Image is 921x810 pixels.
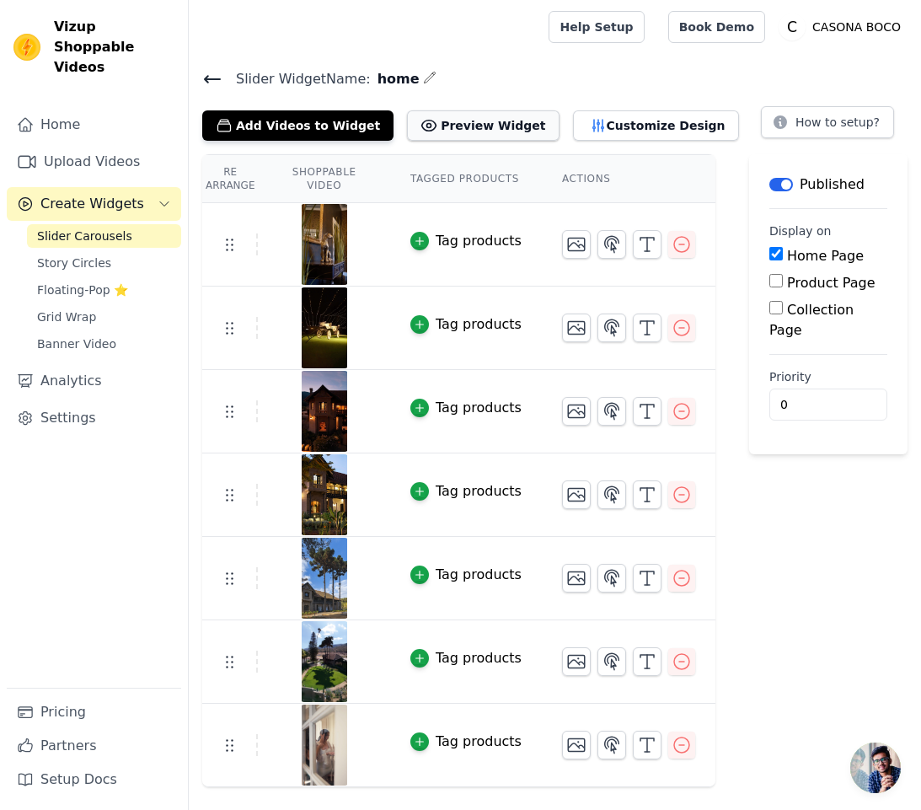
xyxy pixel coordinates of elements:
div: Tag products [436,398,522,418]
button: Change Thumbnail [562,731,591,759]
a: Slider Carousels [27,224,181,248]
button: Change Thumbnail [562,230,591,259]
th: Tagged Products [390,155,542,203]
a: Help Setup [549,11,644,43]
p: CASONA BOCO [806,12,908,42]
img: reel-preview-c1dnwa-mr.myshopify.com-3644287419851900742_59087138869.jpeg [301,621,348,702]
label: Home Page [787,248,864,264]
span: Vizup Shoppable Videos [54,17,174,78]
button: Change Thumbnail [562,647,591,676]
th: Shoppable Video [258,155,389,203]
a: Floating-Pop ⭐ [27,278,181,302]
button: Tag products [410,732,522,752]
a: Home [7,108,181,142]
button: Tag products [410,481,522,502]
button: Tag products [410,648,522,668]
button: Tag products [410,231,522,251]
img: vizup-images-b28e.jpg [301,538,348,619]
a: Banner Video [27,332,181,356]
button: Tag products [410,565,522,585]
text: C [787,19,797,35]
button: How to setup? [761,106,894,138]
button: Customize Design [573,110,739,141]
button: Tag products [410,314,522,335]
button: Change Thumbnail [562,480,591,509]
span: Grid Wrap [37,308,96,325]
div: Edit Name [423,67,436,90]
span: Slider Widget Name: [222,69,371,89]
button: Add Videos to Widget [202,110,394,141]
label: Collection Page [769,302,854,338]
img: vizup-images-505f.jpg [301,204,348,285]
a: Partners [7,729,181,763]
span: Floating-Pop ⭐ [37,282,128,298]
a: Story Circles [27,251,181,275]
a: How to setup? [761,118,894,134]
span: home [371,69,420,89]
span: Slider Carousels [37,228,132,244]
button: Change Thumbnail [562,564,591,593]
th: Re Arrange [202,155,258,203]
a: Pricing [7,695,181,729]
a: Grid Wrap [27,305,181,329]
label: Product Page [787,275,875,291]
th: Actions [542,155,715,203]
div: Tag products [436,732,522,752]
img: Vizup [13,34,40,61]
span: Banner Video [37,335,116,352]
a: Upload Videos [7,145,181,179]
div: Tag products [436,314,522,335]
button: Preview Widget [407,110,559,141]
div: Tag products [436,565,522,585]
div: Tag products [436,231,522,251]
div: Chat abierto [850,743,901,793]
button: Change Thumbnail [562,314,591,342]
img: vizup-images-0b8c.jpg [301,454,348,535]
button: C CASONA BOCO [779,12,908,42]
a: Book Demo [668,11,765,43]
a: Settings [7,401,181,435]
a: Setup Docs [7,763,181,797]
button: Change Thumbnail [562,397,591,426]
div: Tag products [436,648,522,668]
span: Story Circles [37,255,111,271]
a: Analytics [7,364,181,398]
p: Published [800,174,865,195]
div: Tag products [436,481,522,502]
legend: Display on [769,223,832,239]
button: Tag products [410,398,522,418]
img: vizup-images-1234.jpg [301,287,348,368]
img: vizup-images-8961.jpg [301,371,348,452]
img: vizup-images-a750.jpg [301,705,348,786]
span: Create Widgets [40,194,144,214]
label: Priority [769,368,887,385]
button: Create Widgets [7,187,181,221]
